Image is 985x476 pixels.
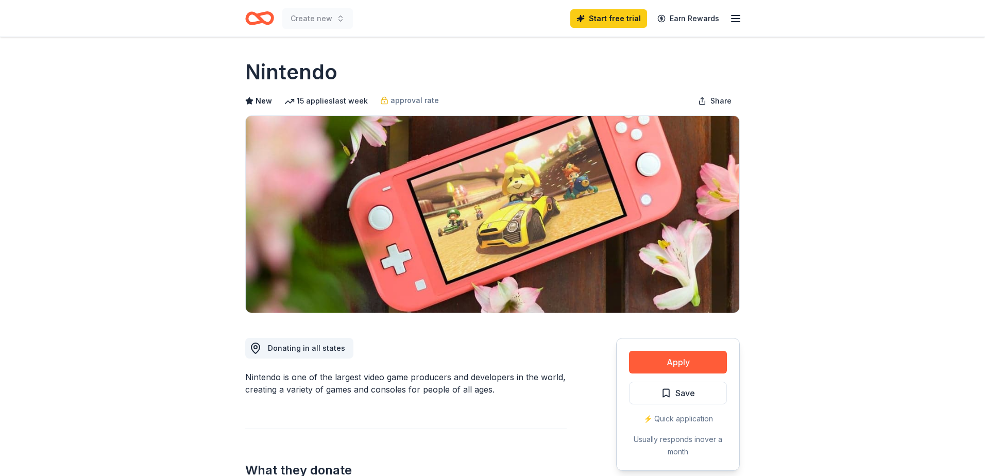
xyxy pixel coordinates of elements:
[629,413,727,425] div: ⚡️ Quick application
[570,9,647,28] a: Start free trial
[629,382,727,404] button: Save
[268,344,345,352] span: Donating in all states
[291,12,332,25] span: Create new
[245,6,274,30] a: Home
[710,95,732,107] span: Share
[282,8,353,29] button: Create new
[246,116,739,313] img: Image for Nintendo
[675,386,695,400] span: Save
[651,9,725,28] a: Earn Rewards
[245,58,337,87] h1: Nintendo
[284,95,368,107] div: 15 applies last week
[245,371,567,396] div: Nintendo is one of the largest video game producers and developers in the world, creating a varie...
[380,94,439,107] a: approval rate
[690,91,740,111] button: Share
[256,95,272,107] span: New
[390,94,439,107] span: approval rate
[629,351,727,373] button: Apply
[629,433,727,458] div: Usually responds in over a month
